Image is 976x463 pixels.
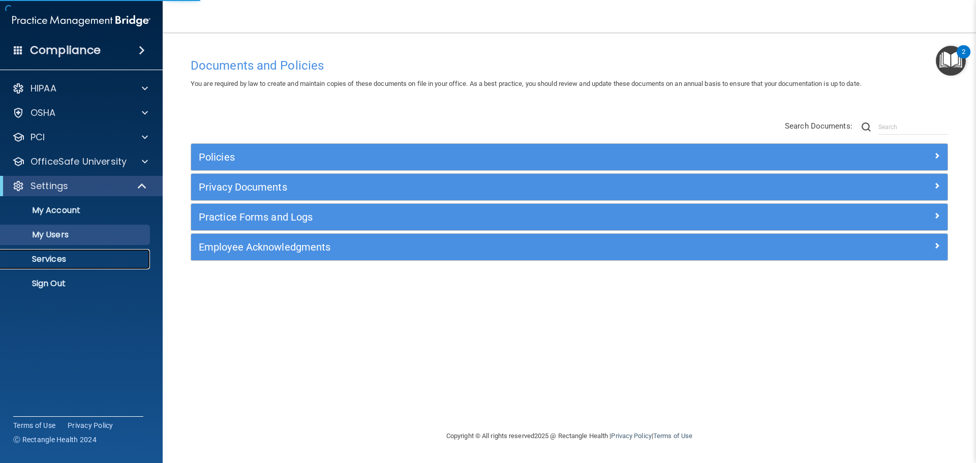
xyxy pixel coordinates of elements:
[7,230,145,240] p: My Users
[30,156,127,168] p: OfficeSafe University
[199,241,751,253] h5: Employee Acknowledgments
[68,420,113,430] a: Privacy Policy
[936,46,966,76] button: Open Resource Center, 2 new notifications
[191,59,948,72] h4: Documents and Policies
[199,151,751,163] h5: Policies
[199,179,940,195] a: Privacy Documents
[30,180,68,192] p: Settings
[962,52,965,65] div: 2
[13,420,55,430] a: Terms of Use
[12,131,148,143] a: PCI
[785,121,852,131] span: Search Documents:
[30,131,45,143] p: PCI
[199,211,751,223] h5: Practice Forms and Logs
[611,432,651,440] a: Privacy Policy
[878,119,948,135] input: Search
[199,149,940,165] a: Policies
[7,279,145,289] p: Sign Out
[7,254,145,264] p: Services
[12,156,148,168] a: OfficeSafe University
[12,11,150,31] img: PMB logo
[30,43,101,57] h4: Compliance
[191,80,861,87] span: You are required by law to create and maintain copies of these documents on file in your office. ...
[12,82,148,95] a: HIPAA
[384,420,755,452] div: Copyright © All rights reserved 2025 @ Rectangle Health | |
[12,180,147,192] a: Settings
[199,209,940,225] a: Practice Forms and Logs
[30,107,56,119] p: OSHA
[653,432,692,440] a: Terms of Use
[7,205,145,215] p: My Account
[30,82,56,95] p: HIPAA
[13,435,97,445] span: Ⓒ Rectangle Health 2024
[862,122,871,132] img: ic-search.3b580494.png
[12,107,148,119] a: OSHA
[199,239,940,255] a: Employee Acknowledgments
[199,181,751,193] h5: Privacy Documents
